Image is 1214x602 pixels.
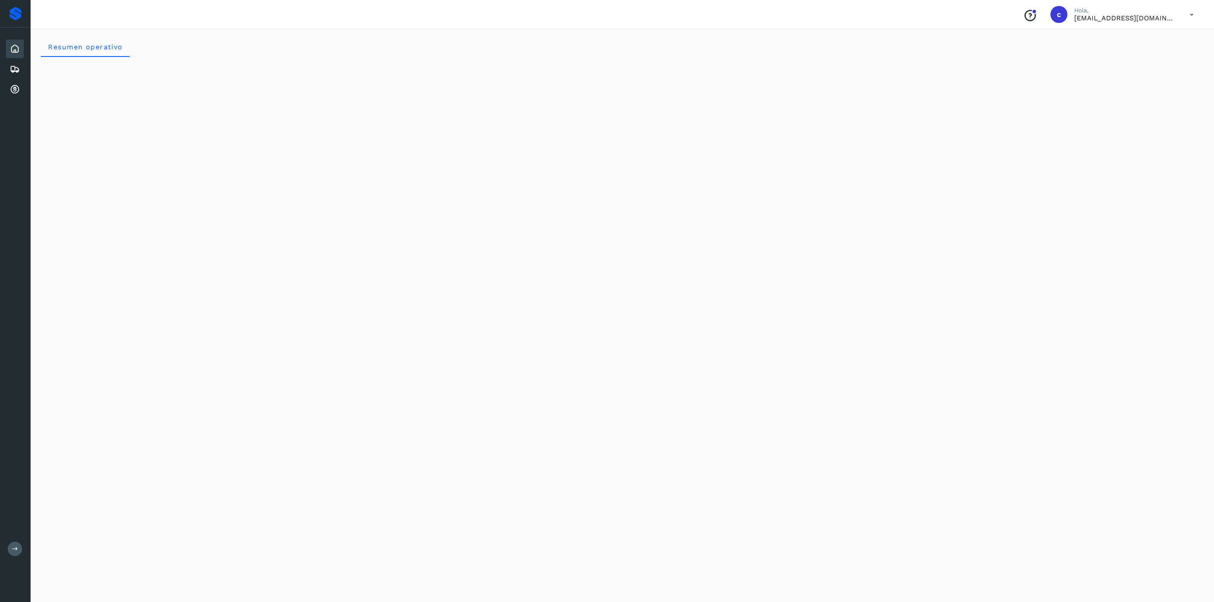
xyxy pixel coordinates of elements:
div: Inicio [6,40,24,58]
p: cuentas3@enlacesmet.com.mx [1074,14,1176,22]
div: Cuentas por cobrar [6,80,24,99]
span: Resumen operativo [48,43,123,51]
div: Embarques [6,60,24,79]
p: Hola, [1074,7,1176,14]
